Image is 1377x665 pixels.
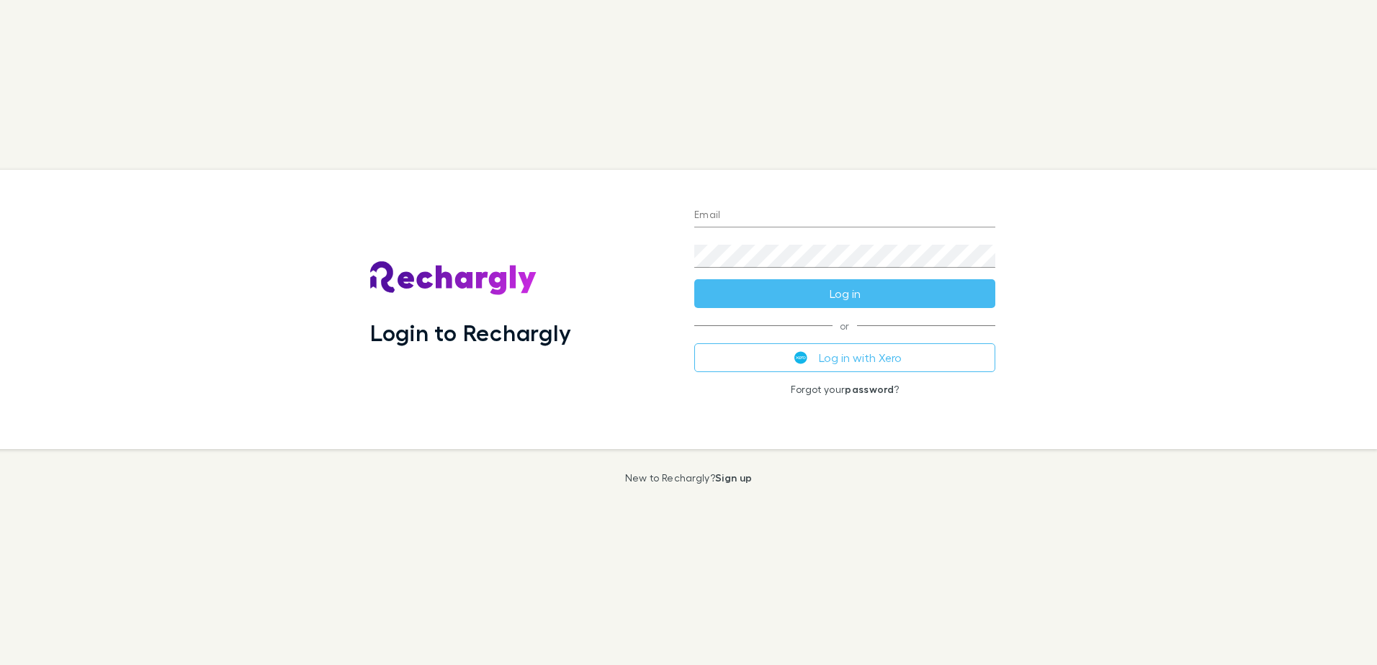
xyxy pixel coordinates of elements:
a: Sign up [715,471,752,484]
p: New to Rechargly? [625,472,753,484]
img: Rechargly's Logo [370,261,537,296]
p: Forgot your ? [694,384,995,395]
img: Xero's logo [794,351,807,364]
a: password [845,383,894,395]
h1: Login to Rechargly [370,319,571,346]
button: Log in with Xero [694,343,995,372]
button: Log in [694,279,995,308]
span: or [694,325,995,326]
